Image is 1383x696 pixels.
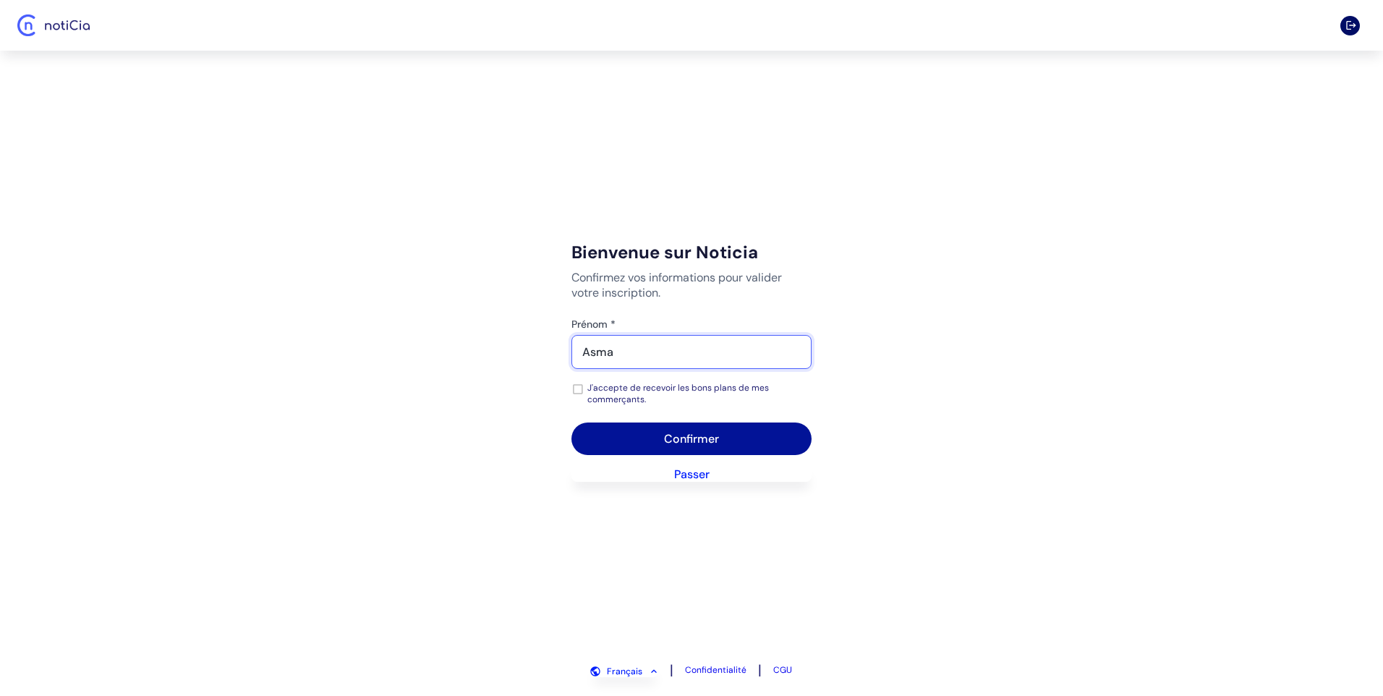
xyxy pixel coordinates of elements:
label: Prénom * [571,318,812,331]
span: | [670,661,673,679]
a: Confidentialité [685,664,746,676]
p: J'accepte de recevoir les bons plans de mes commerçants. [587,382,800,405]
img: Logo Noticia [17,14,90,36]
button: Confirmer [571,423,812,455]
a: CGU [773,664,792,676]
p: Confirmez vos informations pour valider votre inscription. [571,270,812,300]
button: Passer [571,467,812,482]
span: | [758,661,762,679]
h4: Bienvenue sur Noticia [571,241,812,264]
button: Se déconnecter [1340,16,1360,35]
input: ex: Jean [572,336,811,368]
button: Français [591,666,658,677]
div: Confirmer [664,431,719,446]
